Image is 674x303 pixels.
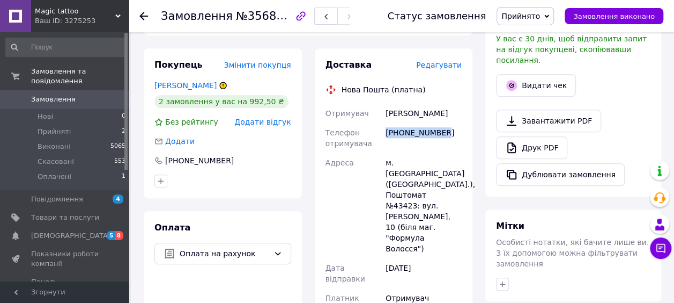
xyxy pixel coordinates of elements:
[573,12,655,20] span: Замовлення виконано
[325,158,354,167] span: Адреса
[38,112,53,121] span: Нові
[496,163,625,186] button: Дублювати замовлення
[154,60,203,70] span: Покупець
[38,127,71,136] span: Прийняті
[31,95,76,104] span: Замовлення
[180,248,269,259] span: Оплата на рахунок
[31,249,99,269] span: Показники роботи компанії
[164,155,235,166] div: [PHONE_NUMBER]
[115,231,123,240] span: 8
[501,12,540,20] span: Прийнято
[122,112,125,121] span: 0
[165,137,195,146] span: Додати
[325,294,359,302] span: Платник
[325,128,372,148] span: Телефон отримувача
[35,6,115,16] span: Magic tattoo
[31,277,99,297] span: Панель управління
[383,123,464,153] div: [PHONE_NUMBER]
[496,110,601,132] a: Завантажити PDF
[383,104,464,123] div: [PERSON_NAME]
[388,11,486,21] div: Статус замовлення
[496,136,567,159] a: Друк PDF
[325,60,372,70] span: Доставка
[496,74,576,97] button: Видати чек
[236,9,312,23] span: №356851511
[31,67,129,86] span: Замовлення та повідомлення
[38,157,74,167] span: Скасовані
[38,142,71,151] span: Виконані
[565,8,663,24] button: Замовлення виконано
[234,118,291,126] span: Додати відгук
[31,194,83,204] span: Повідомлення
[5,38,127,57] input: Пошук
[110,142,125,151] span: 5065
[31,213,99,222] span: Товари та послуги
[161,10,233,23] span: Замовлення
[650,237,671,259] button: Чат з покупцем
[122,172,125,182] span: 1
[122,127,125,136] span: 2
[114,157,125,167] span: 553
[496,238,649,268] span: Особисті нотатки, які бачите лише ви. З їх допомогою можна фільтрувати замовлення
[224,61,291,69] span: Змінити покупця
[383,153,464,258] div: м. [GEOGRAPHIC_DATA] ([GEOGRAPHIC_DATA].), Поштомат №43423: вул. [PERSON_NAME], 10 (біля маг. "Фо...
[339,84,428,95] div: Нова Пошта (платна)
[38,172,71,182] span: Оплачені
[165,118,218,126] span: Без рейтингу
[416,61,462,69] span: Редагувати
[139,11,148,21] div: Повернутися назад
[496,221,524,231] span: Мітки
[31,231,110,241] span: [DEMOGRAPHIC_DATA]
[35,16,129,26] div: Ваш ID: 3275253
[325,264,365,283] span: Дата відправки
[154,95,288,108] div: 2 замовлення у вас на 992,50 ₴
[107,231,115,240] span: 5
[496,34,647,64] span: У вас є 30 днів, щоб відправити запит на відгук покупцеві, скопіювавши посилання.
[154,81,217,90] a: [PERSON_NAME]
[325,109,369,118] span: Отримувач
[113,194,123,204] span: 4
[154,222,190,233] span: Оплата
[383,258,464,288] div: [DATE]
